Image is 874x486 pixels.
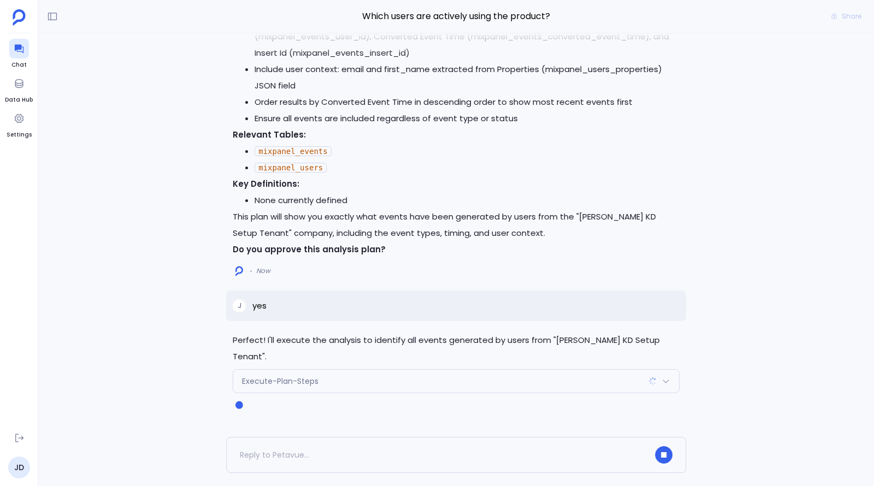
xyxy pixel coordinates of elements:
[9,39,29,69] a: Chat
[233,332,680,365] p: Perfect! I'll execute the analysis to identify all events generated by users from "[PERSON_NAME] ...
[233,178,299,189] strong: Key Definitions:
[242,376,318,387] span: Execute-Plan-Steps
[13,9,26,26] img: petavue logo
[233,209,680,241] p: This plan will show you exactly what events have been generated by users from the "[PERSON_NAME] ...
[252,299,267,312] p: yes
[5,74,33,104] a: Data Hub
[255,163,327,173] code: mixpanel_users
[226,9,686,23] span: Which users are actively using the product?
[235,266,243,276] img: logo
[256,266,270,275] span: Now
[233,244,386,255] strong: Do you approve this analysis plan?
[238,301,241,310] span: J
[7,109,32,139] a: Settings
[255,61,680,94] li: Include user context: email and first_name extracted from Properties (mixpanel_users_properties) ...
[5,96,33,104] span: Data Hub
[255,146,331,156] code: mixpanel_events
[8,457,30,478] a: JD
[255,192,680,209] li: None currently defined
[233,129,306,140] strong: Relevant Tables:
[255,110,680,127] li: Ensure all events are included regardless of event type or status
[9,61,29,69] span: Chat
[255,94,680,110] li: Order results by Converted Event Time in descending order to show most recent events first
[7,131,32,139] span: Settings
